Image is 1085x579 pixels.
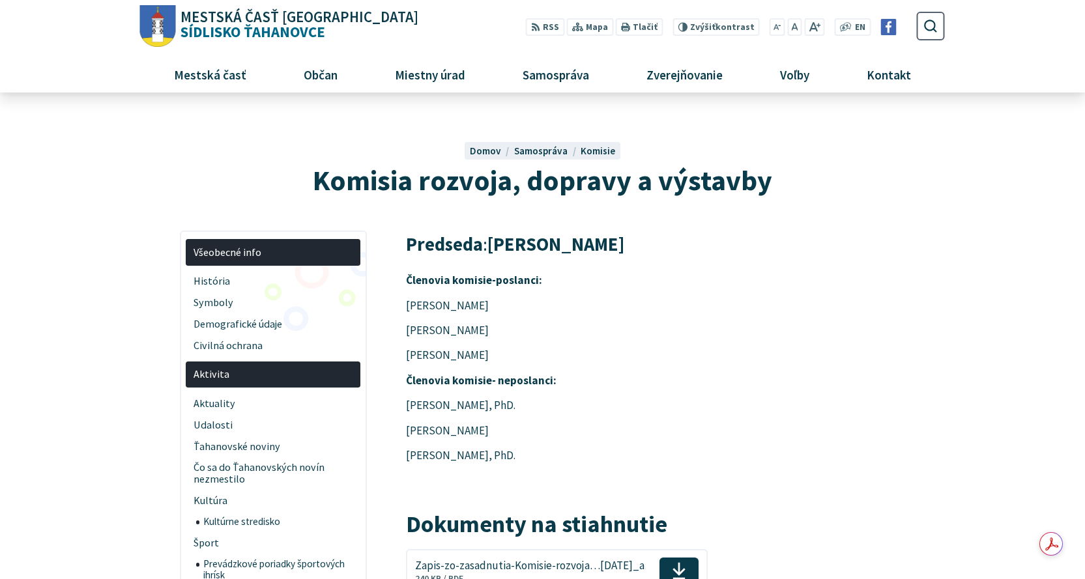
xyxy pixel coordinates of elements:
span: Kultúra [194,490,353,512]
strong: Dokumenty na stiahnutie [406,509,667,539]
a: Mestská časť [150,57,270,92]
a: Čo sa do Ťahanovských novín nezmestilo [186,457,360,490]
a: Symboly [186,292,360,313]
span: Komisia rozvoja, dopravy a výstavby [313,162,772,198]
span: Aktivita [194,364,353,386]
span: Mapa [586,21,608,35]
a: Demografické údaje [186,313,360,335]
a: Domov [470,145,514,157]
button: Zmenšiť veľkosť písma [770,18,785,36]
a: Komisie [581,145,615,157]
p: [PERSON_NAME] [406,322,846,339]
a: Šport [186,532,360,554]
a: Zverejňovanie [623,57,747,92]
a: RSS [526,18,564,36]
span: Kultúrne stredisko [203,512,353,533]
a: Kontakt [843,57,935,92]
span: Samospráva [517,57,594,92]
span: Miestny úrad [390,57,470,92]
span: Čo sa do Ťahanovských novín nezmestilo [194,457,353,490]
span: Symboly [194,292,353,313]
span: EN [855,21,865,35]
span: Tlačiť [633,22,658,33]
span: Mestská časť [GEOGRAPHIC_DATA] [181,10,418,25]
a: Mapa [567,18,613,36]
p: : [406,231,846,259]
strong: Predseda [406,233,483,256]
span: Šport [194,532,353,554]
a: História [186,270,360,292]
span: kontrast [690,22,755,33]
a: Občan [280,57,361,92]
p: [PERSON_NAME], PhD. [406,447,846,464]
span: RSS [543,21,559,35]
span: Samospráva [514,145,568,157]
button: Zväčšiť veľkosť písma [804,18,824,36]
a: Voľby [757,57,833,92]
button: Tlačiť [616,18,663,36]
a: EN [852,21,869,35]
a: Ťahanovské noviny [186,436,360,457]
span: Kontakt [862,57,916,92]
strong: [PERSON_NAME] [487,233,624,256]
button: Zvýšiťkontrast [673,18,759,36]
a: Udalosti [186,414,360,436]
span: Zvýšiť [690,21,716,33]
span: História [194,270,353,292]
a: Miestny úrad [371,57,489,92]
strong: Členovia komisie-poslanci: [406,273,542,287]
span: Domov [470,145,501,157]
p: [PERSON_NAME] [406,298,846,315]
span: Všeobecné info [194,242,353,263]
span: Civilná ochrana [194,335,353,356]
p: [PERSON_NAME] [406,423,846,440]
span: Sídlisko Ťahanovce [176,10,419,40]
span: Mestská časť [169,57,251,92]
span: Voľby [775,57,815,92]
span: Demografické údaje [194,313,353,335]
a: Kultúra [186,490,360,512]
img: Prejsť na domovskú stránku [140,5,176,48]
img: Prejsť na Facebook stránku [880,19,897,35]
strong: Členovia komisie- neposlanci: [406,373,557,388]
a: Samospráva [514,145,581,157]
span: Zapis-zo-zasadnutia-Komisie-rozvoja…[DATE]_a [415,559,644,572]
a: Logo Sídlisko Ťahanovce, prejsť na domovskú stránku. [140,5,418,48]
span: Občan [298,57,342,92]
span: Zverejňovanie [641,57,727,92]
p: [PERSON_NAME], PhD. [406,397,846,414]
p: [PERSON_NAME] [406,347,846,364]
a: Aktuality [186,393,360,414]
a: Aktivita [186,361,360,388]
a: Samospráva [499,57,613,92]
a: Civilná ochrana [186,335,360,356]
span: Udalosti [194,414,353,436]
a: Všeobecné info [186,239,360,266]
a: Kultúrne stredisko [196,512,361,533]
button: Nastaviť pôvodnú veľkosť písma [787,18,802,36]
span: Aktuality [194,393,353,414]
span: Ťahanovské noviny [194,436,353,457]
